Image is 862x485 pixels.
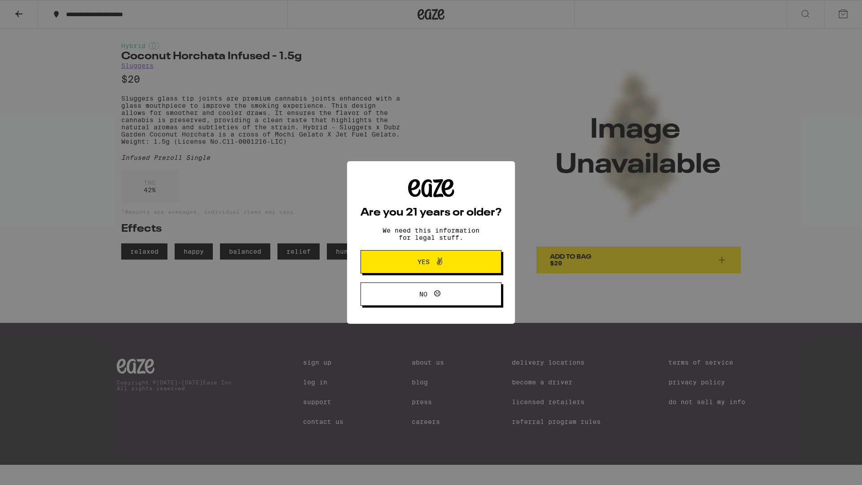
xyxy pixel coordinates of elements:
span: Yes [418,259,430,265]
p: We need this information for legal stuff. [375,227,487,241]
h2: Are you 21 years or older? [361,207,501,218]
span: No [419,291,427,297]
button: No [361,282,501,306]
button: Yes [361,250,501,273]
